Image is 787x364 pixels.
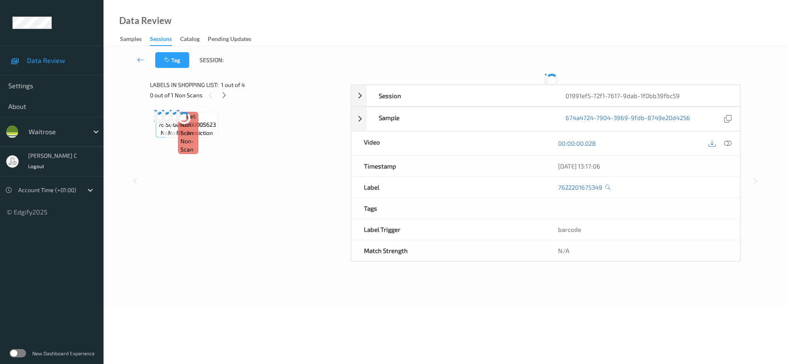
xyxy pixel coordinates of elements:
span: Session: [200,56,224,64]
div: Samples [120,35,142,45]
span: 1 out of 4 [221,81,245,89]
div: Sessions [150,35,172,46]
a: Pending Updates [208,34,260,45]
span: no-prediction [161,129,197,137]
div: Session [366,85,553,106]
div: Data Review [119,17,171,25]
div: Catalog [180,35,200,45]
div: Match Strength [351,240,546,261]
a: Samples [120,34,150,45]
div: Label Trigger [351,219,546,240]
span: non-scan [181,137,196,154]
div: Label [351,177,546,198]
a: 7622201675349 [558,183,602,191]
div: Video [351,132,546,155]
div: 01991ef5-72f1-7617-9dab-1f0bb39fbc59 [553,85,740,106]
div: Pending Updates [208,35,251,45]
div: Sample674a4724-7904-3969-9fdb-8749e20d4256 [351,107,740,131]
div: Timestamp [351,156,546,176]
a: 674a4724-7904-3969-9fdb-8749e20d4256 [566,113,690,125]
a: 00:00:00.028 [558,139,596,147]
div: barcode [546,219,740,240]
div: Tags [351,198,546,219]
div: [DATE] 13:17:06 [558,162,727,170]
button: Tag [155,52,189,68]
div: 0 out of 1 Non Scans [150,90,345,100]
div: Sample [366,107,553,131]
a: Catalog [180,34,208,45]
div: Session01991ef5-72f1-7617-9dab-1f0bb39fbc59 [351,85,740,106]
span: Label: Non-Scan [181,112,196,137]
a: Sessions [150,34,180,46]
span: no-prediction [176,129,213,137]
div: N/A [546,240,740,261]
span: no-prediction [168,129,205,137]
span: Labels in shopping list: [150,81,218,89]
